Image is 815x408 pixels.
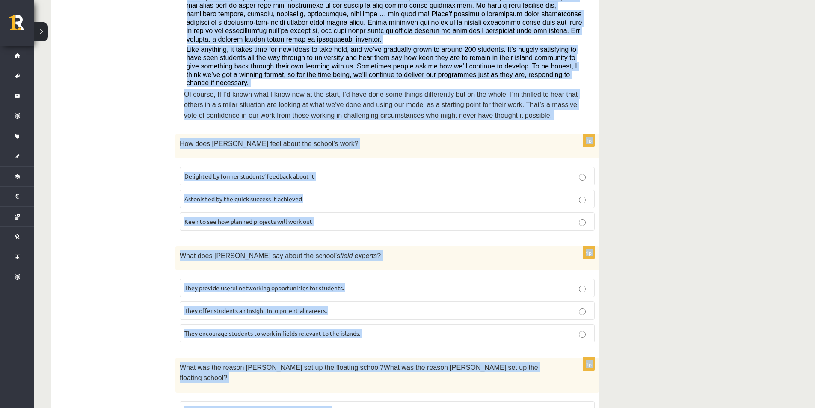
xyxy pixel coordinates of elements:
span: How does [PERSON_NAME] feel about the school’s work? [180,140,359,147]
span: They provide useful networking opportunities for students. [184,284,344,292]
span: What does [PERSON_NAME] say about the school’s ? [180,252,381,259]
span: They offer students an insight into potential careers. [184,307,327,314]
span: Delighted by former students’ feedback about it [184,172,314,180]
input: Keen to see how planned projects will work out [579,219,586,226]
span: Of course, If I’d known what I know now at the start, I’d have done some things differently but o... [184,91,578,119]
p: 1p [583,357,595,371]
input: They encourage students to work in fields relevant to the islands. [579,331,586,338]
span: field experts [340,252,377,259]
span: They encourage students to work in fields relevant to the islands. [184,329,360,337]
input: Delighted by former students’ feedback about it [579,174,586,181]
input: Astonished by the quick success it achieved [579,197,586,203]
span: Astonished by the quick success it achieved [184,195,302,203]
span: Like anything, it takes time for new ideas to take hold, and we’ve gradually grown to around 200 ... [187,46,577,87]
span: What was the reason [PERSON_NAME] set up the floating school?What was the reason [PERSON_NAME] se... [180,364,538,381]
a: Rīgas 1. Tālmācības vidusskola [9,15,34,36]
p: 1p [583,246,595,259]
span: Keen to see how planned projects will work out [184,217,312,225]
input: They provide useful networking opportunities for students. [579,286,586,292]
input: They offer students an insight into potential careers. [579,308,586,315]
p: 1p [583,134,595,147]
